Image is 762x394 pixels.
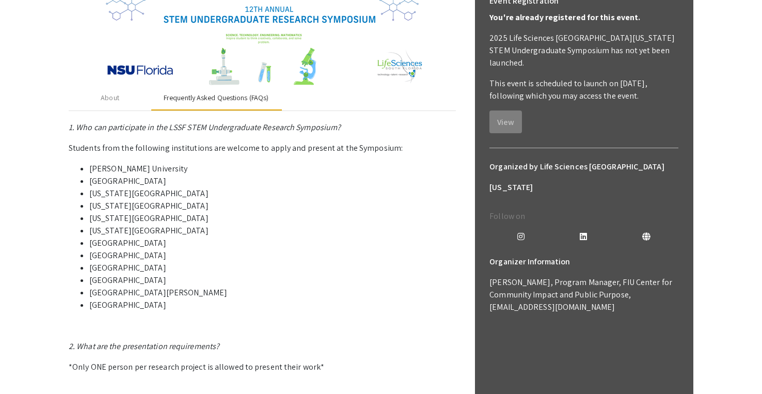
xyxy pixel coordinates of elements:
p: *Only ONE person per research project is allowed to present their work* [69,361,456,373]
li: [GEOGRAPHIC_DATA][PERSON_NAME] [89,287,456,299]
li: [GEOGRAPHIC_DATA] [89,262,456,274]
li: [GEOGRAPHIC_DATA] [89,299,456,311]
li: [GEOGRAPHIC_DATA] [89,274,456,287]
div: About [101,92,119,103]
div: Frequently Asked Questions (FAQs) [164,92,268,103]
li: [GEOGRAPHIC_DATA] [89,175,456,187]
em: 2. What are the presentation requirements? [69,341,219,352]
li: [GEOGRAPHIC_DATA] [89,237,456,249]
li: [US_STATE][GEOGRAPHIC_DATA] [89,187,456,200]
p: Follow on [489,210,678,223]
li: [US_STATE][GEOGRAPHIC_DATA] [89,225,456,237]
p: Students from the following institutions are welcome to apply and present at the Symposium: [69,142,456,154]
em: 1. Who can participate in the LSSF STEM Undergraduate Research Symposium? [69,122,341,133]
h6: Organized by Life Sciences [GEOGRAPHIC_DATA][US_STATE] [489,156,678,198]
button: View [489,111,522,133]
p: You're already registered for this event. [489,11,678,24]
li: [GEOGRAPHIC_DATA] [89,249,456,262]
li: [US_STATE][GEOGRAPHIC_DATA] [89,212,456,225]
p: 2025 Life Sciences [GEOGRAPHIC_DATA][US_STATE] STEM Undergraduate Symposium has not yet been laun... [489,32,678,69]
iframe: Chat [8,348,44,386]
li: [US_STATE][GEOGRAPHIC_DATA] [89,200,456,212]
p: This event is scheduled to launch on [DATE], following which you may access the event. [489,77,678,102]
h6: Organizer Information [489,251,678,272]
p: [PERSON_NAME], Program Manager, FIU Center for Community Impact and Public Purpose, [EMAIL_ADDRES... [489,276,678,313]
li: [PERSON_NAME] University [89,163,456,175]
